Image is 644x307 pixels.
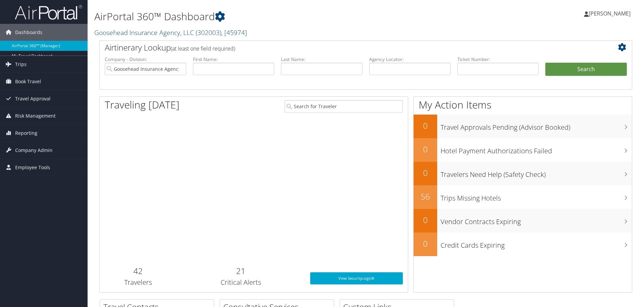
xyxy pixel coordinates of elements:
[589,10,631,17] span: [PERSON_NAME]
[281,56,362,63] label: Last Name:
[182,265,300,277] h2: 21
[15,24,42,41] span: Dashboards
[545,63,627,76] button: Search
[105,98,180,112] h1: Traveling [DATE]
[441,166,632,179] h3: Travelers Need Help (Safety Check)
[15,56,27,73] span: Trips
[441,237,632,250] h3: Credit Cards Expiring
[15,90,51,107] span: Travel Approval
[285,100,403,113] input: Search for Traveler
[221,28,247,37] span: , [ 45974 ]
[584,3,637,24] a: [PERSON_NAME]
[414,191,437,202] h2: 56
[441,190,632,203] h3: Trips Missing Hotels
[15,73,41,90] span: Book Travel
[414,120,437,131] h2: 0
[15,125,37,142] span: Reporting
[414,144,437,155] h2: 0
[441,119,632,132] h3: Travel Approvals Pending (Advisor Booked)
[414,98,632,112] h1: My Action Items
[414,167,437,179] h2: 0
[15,108,56,124] span: Risk Management
[414,214,437,226] h2: 0
[15,159,50,176] span: Employee Tools
[105,42,582,53] h2: Airtinerary Lookup
[15,142,53,159] span: Company Admin
[414,115,632,138] a: 0Travel Approvals Pending (Advisor Booked)
[414,238,437,249] h2: 0
[414,209,632,233] a: 0Vendor Contracts Expiring
[414,138,632,162] a: 0Hotel Payment Authorizations Failed
[105,265,172,277] h2: 42
[414,162,632,185] a: 0Travelers Need Help (Safety Check)
[94,9,456,24] h1: AirPortal 360™ Dashboard
[414,185,632,209] a: 56Trips Missing Hotels
[441,143,632,156] h3: Hotel Payment Authorizations Failed
[94,28,247,37] a: Goosehead Insurance Agency, LLC
[414,233,632,256] a: 0Credit Cards Expiring
[105,56,186,63] label: Company - Division:
[196,28,221,37] span: ( 302003 )
[15,4,82,20] img: airportal-logo.png
[310,272,403,284] a: View SecurityLogic®
[193,56,275,63] label: First Name:
[171,45,235,52] span: (at least one field required)
[105,278,172,287] h3: Travelers
[441,214,632,226] h3: Vendor Contracts Expiring
[369,56,451,63] label: Agency Locator:
[457,56,539,63] label: Ticket Number:
[182,278,300,287] h3: Critical Alerts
